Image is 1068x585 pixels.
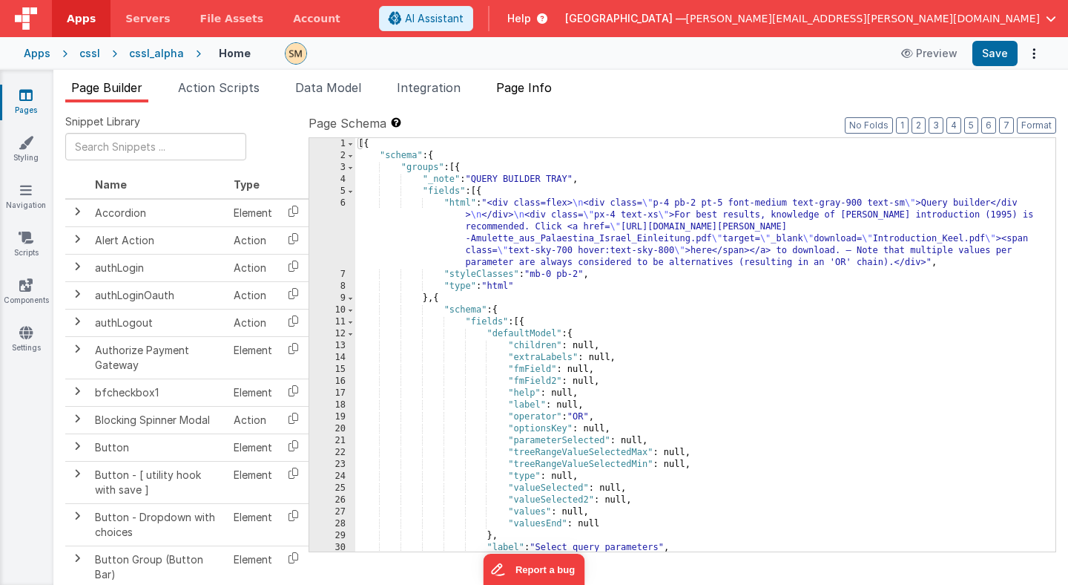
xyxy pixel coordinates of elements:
[228,226,278,254] td: Action
[496,80,552,95] span: Page Info
[309,423,355,435] div: 20
[89,461,228,503] td: Button - [ utility hook with save ]
[228,199,278,227] td: Element
[228,434,278,461] td: Element
[309,150,355,162] div: 2
[309,506,355,518] div: 27
[95,178,127,191] span: Name
[1017,117,1056,134] button: Format
[484,554,585,585] iframe: Marker.io feedback button
[200,11,264,26] span: File Assets
[309,435,355,447] div: 21
[309,542,355,554] div: 30
[24,46,50,61] div: Apps
[892,42,966,65] button: Preview
[79,46,100,61] div: cssl
[89,254,228,281] td: authLogin
[89,503,228,546] td: Button - Dropdown with choices
[129,46,184,61] div: cssl_alpha
[89,336,228,379] td: Authorize Payment Gateway
[379,6,473,31] button: AI Assistant
[896,117,909,134] button: 1
[507,11,531,26] span: Help
[912,117,926,134] button: 2
[309,471,355,483] div: 24
[89,406,228,434] td: Blocking Spinner Modal
[309,174,355,186] div: 4
[309,340,355,352] div: 13
[228,336,278,379] td: Element
[309,483,355,494] div: 25
[67,11,96,26] span: Apps
[228,379,278,406] td: Element
[309,411,355,423] div: 19
[89,281,228,309] td: authLoginOauth
[686,11,1040,26] span: [PERSON_NAME][EMAIL_ADDRESS][PERSON_NAME][DOMAIN_NAME]
[397,80,461,95] span: Integration
[309,197,355,269] div: 6
[309,447,355,459] div: 22
[178,80,260,95] span: Action Scripts
[309,352,355,364] div: 14
[981,117,996,134] button: 6
[309,530,355,542] div: 29
[309,364,355,376] div: 15
[219,48,251,59] h4: Home
[309,494,355,506] div: 26
[565,11,686,26] span: [GEOGRAPHIC_DATA] —
[295,80,361,95] span: Data Model
[228,281,278,309] td: Action
[405,11,464,26] span: AI Assistant
[89,199,228,227] td: Accordion
[309,399,355,411] div: 18
[309,388,355,399] div: 17
[309,138,355,150] div: 1
[309,281,355,292] div: 8
[309,162,355,174] div: 3
[286,43,306,64] img: e9616e60dfe10b317d64a5e98ec8e357
[565,11,1056,26] button: [GEOGRAPHIC_DATA] — [PERSON_NAME][EMAIL_ADDRESS][PERSON_NAME][DOMAIN_NAME]
[309,186,355,197] div: 5
[1023,43,1044,64] button: Options
[228,461,278,503] td: Element
[89,226,228,254] td: Alert Action
[845,117,893,134] button: No Folds
[999,117,1014,134] button: 7
[125,11,170,26] span: Servers
[228,254,278,281] td: Action
[89,434,228,461] td: Button
[309,304,355,316] div: 10
[309,114,386,132] span: Page Schema
[228,406,278,434] td: Action
[309,328,355,340] div: 12
[309,518,355,530] div: 28
[65,114,140,129] span: Snippet Library
[309,459,355,471] div: 23
[929,117,943,134] button: 3
[309,316,355,328] div: 11
[309,292,355,304] div: 9
[946,117,961,134] button: 4
[228,309,278,336] td: Action
[65,133,246,160] input: Search Snippets ...
[228,503,278,546] td: Element
[89,309,228,336] td: authLogout
[309,376,355,388] div: 16
[964,117,978,134] button: 5
[309,269,355,281] div: 7
[972,41,1018,66] button: Save
[71,80,142,95] span: Page Builder
[234,178,260,191] span: Type
[89,379,228,406] td: bfcheckbox1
